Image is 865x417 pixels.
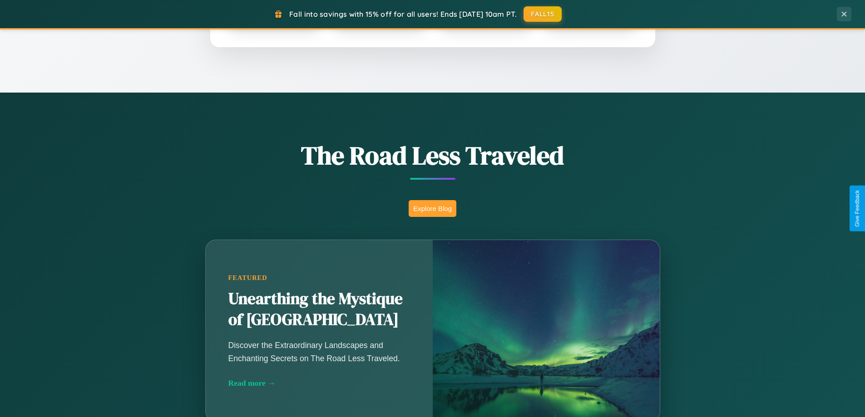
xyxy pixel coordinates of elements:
p: Discover the Extraordinary Landscapes and Enchanting Secrets on The Road Less Traveled. [228,339,410,364]
h1: The Road Less Traveled [160,138,705,173]
button: FALL15 [524,6,562,22]
div: Featured [228,274,410,282]
button: Explore Blog [409,200,456,217]
h2: Unearthing the Mystique of [GEOGRAPHIC_DATA] [228,289,410,330]
span: Fall into savings with 15% off for all users! Ends [DATE] 10am PT. [289,10,517,19]
div: Read more → [228,378,410,388]
div: Give Feedback [854,190,860,227]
